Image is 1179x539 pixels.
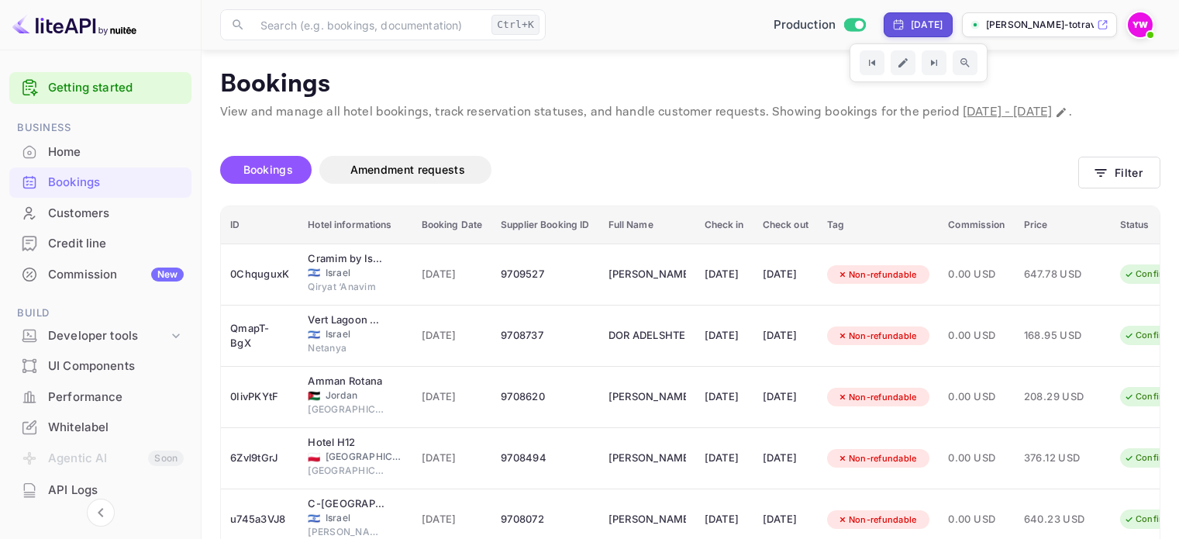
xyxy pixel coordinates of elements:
div: Commission [48,266,184,284]
a: Credit line [9,229,191,257]
div: Performance [48,389,184,406]
span: Business [9,119,191,136]
span: [DATE] [422,389,483,406]
img: Yahav Winkler [1128,12,1153,37]
div: [DATE] [705,262,744,287]
div: Cramim by Isrotel exclusive [308,251,385,267]
th: Check out [753,206,818,244]
div: account-settings tabs [220,156,1078,184]
div: Whitelabel [9,413,191,443]
th: Commission [939,206,1014,244]
div: [DATE] [705,507,744,532]
span: Israel [326,511,403,525]
span: Israel [308,513,320,523]
button: Go to next time period [922,50,946,75]
span: [GEOGRAPHIC_DATA] [308,464,385,478]
button: Change date range [1053,105,1069,120]
button: Zoom out time range [953,50,977,75]
span: [DATE] [422,450,483,467]
th: Hotel informations [298,206,412,244]
span: [GEOGRAPHIC_DATA] [326,450,403,464]
div: Customers [9,199,191,229]
span: Jordan [326,389,403,403]
a: Bookings [9,168,191,196]
span: Build [9,305,191,322]
button: Collapse navigation [87,499,115,527]
div: 9708494 [501,446,589,471]
button: Go to previous time period [860,50,884,75]
span: [DATE] [422,511,483,528]
span: Israel [326,327,403,341]
div: Switch to Sandbox mode [767,16,872,34]
div: 0ChquguxK [230,262,289,287]
div: Vert Lagoon Netanya [308,313,385,328]
p: [PERSON_NAME]-totravel... [986,18,1094,32]
span: 168.95 USD [1024,327,1101,344]
div: Non-refundable [827,449,927,468]
span: Poland [308,452,320,462]
th: Booking Date [412,206,492,244]
div: C-Hotel Neve Illan [308,496,385,512]
p: View and manage all hotel bookings, track reservation statuses, and handle customer requests. Sho... [220,103,1160,122]
a: CommissionNew [9,260,191,289]
div: 6Zvl9tGrJ [230,446,289,471]
th: Check in [695,206,753,244]
div: Credit line [48,235,184,253]
a: API Logs [9,475,191,504]
span: [GEOGRAPHIC_DATA] [308,403,385,416]
div: AMIN KABGA [608,385,686,409]
div: API Logs [48,482,184,499]
span: Jordan [308,391,320,401]
span: 0.00 USD [948,327,1005,344]
div: 9708072 [501,507,589,532]
span: 640.23 USD [1024,511,1101,528]
div: Developer tools [48,327,168,345]
span: [DATE] [422,266,483,283]
div: ARNON RAPACKI [608,507,686,532]
div: [DATE] [705,323,744,348]
div: Getting started [9,72,191,104]
span: Israel [326,266,403,280]
span: [DATE] [422,327,483,344]
a: Home [9,137,191,166]
div: UI Components [9,351,191,382]
div: Home [48,143,184,161]
div: [DATE] [705,385,744,409]
div: 9709527 [501,262,589,287]
div: Home [9,137,191,168]
div: [DATE] [763,323,808,348]
span: Production [774,16,836,34]
div: API Logs [9,475,191,506]
th: Full Name [599,206,695,244]
a: Whitelabel [9,413,191,441]
th: ID [221,206,298,244]
div: [DATE] [763,262,808,287]
span: [PERSON_NAME] [308,525,385,539]
div: Customers [48,205,184,223]
img: LiteAPI logo [12,12,136,37]
div: Non-refundable [827,510,927,530]
span: 0.00 USD [948,389,1005,406]
th: Tag [818,206,939,244]
div: 0IivPKYtF [230,385,289,409]
div: [DATE] [911,18,943,32]
div: Non-refundable [827,327,927,346]
div: Amman Rotana [308,374,385,389]
div: ALEXANDER LEYZER [608,262,686,287]
span: 0.00 USD [948,450,1005,467]
div: Credit line [9,229,191,259]
div: Bookings [48,174,184,192]
a: Getting started [48,79,184,97]
div: Non-refundable [827,265,927,285]
div: HUSEIN ZAYOUD [608,446,686,471]
div: u745a3VJ8 [230,507,289,532]
div: [DATE] [763,446,808,471]
div: Whitelabel [48,419,184,437]
span: 0.00 USD [948,266,1005,283]
span: Israel [308,330,320,340]
div: CommissionNew [9,260,191,290]
div: [DATE] [705,446,744,471]
div: [DATE] [763,507,808,532]
span: Qiryat ‘Anavim [308,280,385,294]
th: Price [1015,206,1111,244]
